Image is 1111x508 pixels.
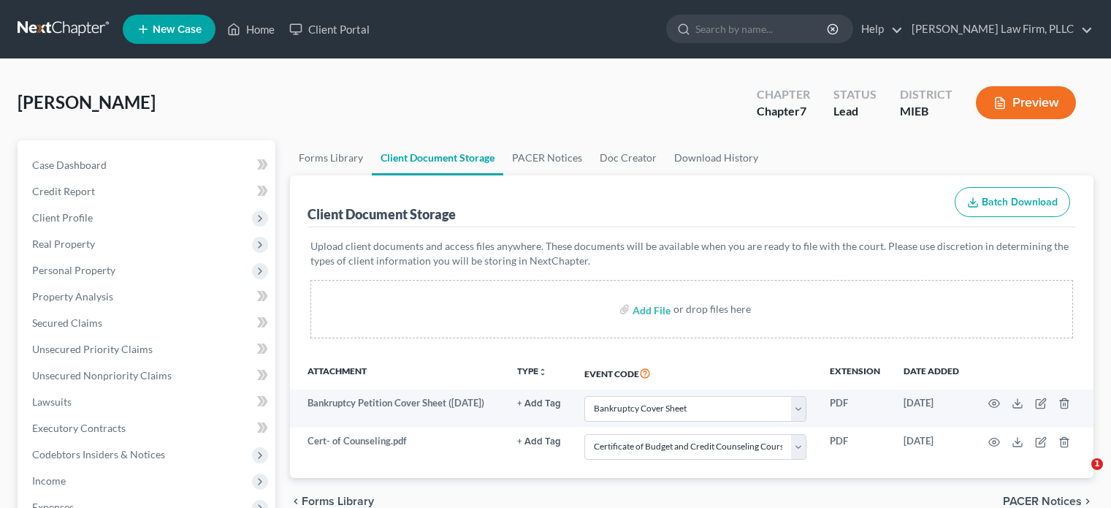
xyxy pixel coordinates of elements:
[32,211,93,224] span: Client Profile
[290,356,505,390] th: Attachment
[1061,458,1096,493] iframe: Intercom live chat
[892,356,971,390] th: Date added
[1082,496,1093,507] i: chevron_right
[32,422,126,434] span: Executory Contracts
[900,86,952,103] div: District
[955,187,1070,218] button: Batch Download
[32,238,95,250] span: Real Property
[1091,458,1103,470] span: 1
[982,196,1058,208] span: Batch Download
[20,178,275,205] a: Credit Report
[20,336,275,363] a: Unsecured Priority Claims
[892,428,971,466] td: [DATE]
[833,103,877,120] div: Lead
[32,448,165,460] span: Codebtors Insiders & Notices
[290,140,372,175] a: Forms Library
[32,290,113,303] span: Property Analysis
[757,103,810,120] div: Chapter
[302,496,374,507] span: Forms Library
[20,389,275,415] a: Lawsuits
[32,474,66,487] span: Income
[818,390,892,428] td: PDF
[32,343,153,355] span: Unsecured Priority Claims
[1003,496,1093,507] button: PACER Notices chevron_right
[20,284,275,310] a: Property Analysis
[310,239,1073,268] p: Upload client documents and access files anywhere. These documents will be available when you are...
[538,368,547,376] i: unfold_more
[32,369,172,382] span: Unsecured Nonpriority Claims
[757,86,810,103] div: Chapter
[517,434,561,448] a: + Add Tag
[290,390,505,428] td: Bankruptcy Petition Cover Sheet ([DATE])
[517,399,561,409] button: + Add Tag
[32,316,102,329] span: Secured Claims
[32,395,72,408] span: Lawsuits
[892,390,971,428] td: [DATE]
[20,310,275,336] a: Secured Claims
[290,496,374,507] button: chevron_left Forms Library
[517,367,547,376] button: TYPEunfold_more
[1003,496,1082,507] span: PACER Notices
[20,152,275,178] a: Case Dashboard
[503,140,591,175] a: PACER Notices
[290,496,302,507] i: chevron_left
[695,15,829,42] input: Search by name...
[976,86,1076,119] button: Preview
[591,140,665,175] a: Doc Creator
[818,356,892,390] th: Extension
[900,103,952,120] div: MIEB
[854,16,903,42] a: Help
[32,264,115,276] span: Personal Property
[573,356,818,390] th: Event Code
[290,428,505,466] td: Cert- of Counseling.pdf
[308,205,456,223] div: Client Document Storage
[833,86,877,103] div: Status
[818,428,892,466] td: PDF
[372,140,503,175] a: Client Document Storage
[153,24,202,35] span: New Case
[220,16,282,42] a: Home
[32,159,107,171] span: Case Dashboard
[18,91,156,113] span: [PERSON_NAME]
[904,16,1093,42] a: [PERSON_NAME] Law Firm, PLLC
[665,140,767,175] a: Download History
[32,185,95,197] span: Credit Report
[800,104,806,118] span: 7
[673,302,751,316] div: or drop files here
[517,396,561,410] a: + Add Tag
[20,363,275,389] a: Unsecured Nonpriority Claims
[20,415,275,441] a: Executory Contracts
[282,16,377,42] a: Client Portal
[517,437,561,447] button: + Add Tag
